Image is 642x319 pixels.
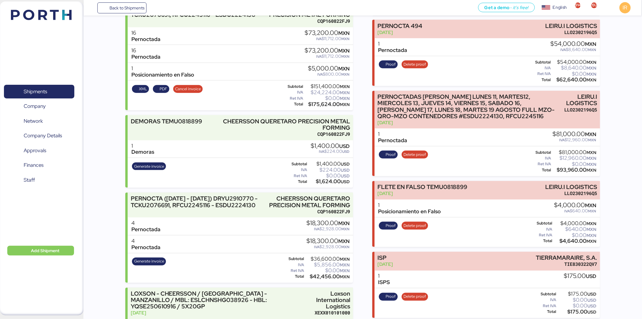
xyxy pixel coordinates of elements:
span: Proof [386,293,396,300]
div: PERNOCTA 494 [377,23,422,29]
div: ISP [377,255,393,261]
div: FLETE EN FALSO TEMU0818899 [377,184,467,190]
span: MXN [587,150,596,155]
div: Total [531,239,552,243]
span: MXN [338,238,350,245]
button: Proof [379,222,398,230]
div: CQP160822FJ9 [218,131,350,137]
span: MXN [338,47,350,54]
div: LEIRU.I LOGISTICS [564,94,597,106]
div: Posicionamiento en Falso [131,72,194,78]
a: Finances [4,158,74,172]
div: Ret IVA [531,72,551,76]
div: $11,712.00 [305,36,350,41]
div: 1 [131,65,194,72]
span: MXN [587,221,596,226]
span: MXN [587,156,596,161]
div: Demoras [131,149,154,155]
div: IVA [531,156,551,160]
button: Proof [379,151,398,159]
button: Delete proof [402,222,428,230]
div: $2,928.00 [306,245,350,249]
div: IVA [531,66,551,70]
span: Finances [24,161,43,170]
div: LLO2302196Q5 [545,190,597,197]
a: Shipments [4,85,74,99]
span: MXN [587,65,596,71]
span: MXN [340,268,350,274]
div: $62,640.00 [552,77,596,82]
div: $224.00 [311,149,350,154]
span: MXN [587,227,596,232]
div: Total [284,180,307,184]
span: MXN [341,72,350,77]
span: MXN [340,90,350,95]
span: USD [588,292,596,297]
span: Cancel invoice [175,86,201,92]
div: $8,640.00 [551,47,596,52]
div: $1,624.00 [308,179,350,184]
div: PERNOCTA ([DATE] - [DATE]) DRYU2910770 - TCKU2076691, RFCU2245116 - ESDU2224130 [131,5,265,18]
div: LLO2302196Q5 [564,107,597,113]
span: Generate invoice [134,163,164,170]
div: Pernoctada [378,47,407,53]
button: Proof [379,60,398,68]
div: $0.00 [305,269,350,273]
div: $0.00 [554,233,596,238]
div: $12,960.00 [552,156,596,160]
a: Staff [4,173,74,187]
span: Delete proof [404,61,426,68]
button: Menu [87,3,97,13]
div: $0.00 [552,162,596,166]
div: Ret IVA [284,96,303,101]
span: IVA [561,47,566,52]
span: Company [24,102,46,111]
div: IVA [284,263,304,267]
button: PDF [153,85,169,93]
div: Total [531,78,551,82]
div: [DATE] [131,310,307,316]
div: XEXX010101000 [310,310,350,316]
div: $640.00 [554,209,596,213]
div: Pernoctada [378,137,407,144]
div: IVA [531,298,556,302]
div: TIERRAMARAIRE, S.A. [536,255,597,261]
a: Network [4,114,74,128]
div: Ret IVA [531,304,556,308]
span: Company Details [24,131,62,140]
div: ISPS [378,280,390,286]
div: Ret IVA [284,269,304,273]
div: Subtotal [284,84,303,89]
div: $800.00 [308,72,350,77]
span: MXN [340,102,350,107]
button: Proof [379,293,398,301]
span: MXN [340,257,350,262]
div: DEMORAS TEMU0818899 [131,118,202,125]
div: [DATE] [377,190,467,197]
span: MXN [338,220,350,227]
div: $1,400.00 [308,162,350,166]
span: Back to Shipments [110,4,144,12]
span: Proof [386,151,396,158]
div: 1 [378,273,390,280]
span: Generate invoice [134,258,164,265]
span: Staff [24,176,35,184]
div: $36,600.00 [305,257,350,262]
div: CHEERSSON QUERETARO PRECISION METAL FORMING [218,118,350,131]
div: 1 [378,41,407,47]
button: Generate invoice [132,258,166,266]
button: Cancel invoice [173,85,203,93]
span: IVA [314,227,319,232]
span: MXN [585,202,596,209]
span: MXN [340,262,350,268]
div: Subtotal [284,257,304,261]
div: Total [531,168,551,172]
button: Add Shipment [7,246,74,256]
div: $54,000.00 [552,60,596,64]
div: Subtotal [531,60,551,64]
div: $24,224.00 [305,90,350,95]
span: MXN [340,84,350,89]
div: $0.00 [558,298,596,303]
div: $175.00 [564,273,596,280]
div: Pernoctada [131,226,160,233]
